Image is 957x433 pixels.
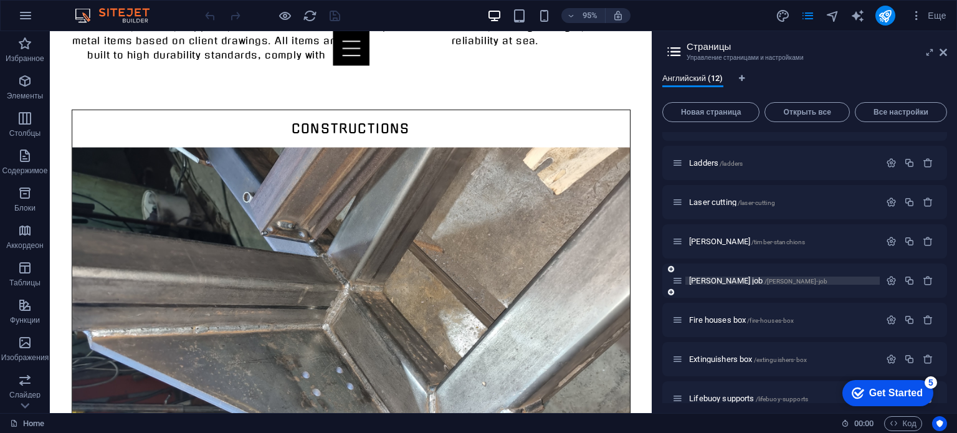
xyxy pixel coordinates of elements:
[10,315,40,325] p: Функции
[685,277,880,285] div: [PERSON_NAME] job/[PERSON_NAME]-job
[850,9,865,23] i: AI Writer
[776,9,790,23] i: Дизайн (Ctrl+Alt+Y)
[738,199,775,206] span: /laser-cutting
[689,315,794,325] span: Нажмите, чтобы открыть страницу
[1,353,49,363] p: Изображения
[561,8,606,23] button: 95%
[685,316,880,324] div: Fire houses box/fire-houses-box
[904,236,915,247] div: Копировать
[37,14,90,25] div: Get Started
[910,9,946,22] span: Еще
[689,158,743,168] span: Нажмите, чтобы открыть страницу
[72,8,165,23] img: Editor Logo
[932,416,947,431] button: Usercentrics
[668,108,754,116] span: Новая страница
[687,41,947,52] h2: Страницы
[854,416,874,431] span: 00 00
[689,276,827,285] span: [PERSON_NAME] job
[6,240,44,250] p: Аккордеон
[923,158,933,168] div: Удалить
[923,275,933,286] div: Удалить
[801,8,816,23] button: pages
[855,102,947,122] button: Все настройки
[747,317,794,324] span: /fire-houses-box
[751,239,806,245] span: /timber-stanchions
[886,197,897,207] div: Настройки
[801,9,815,23] i: Страницы (Ctrl+Alt+S)
[302,8,317,23] button: reload
[9,390,40,400] p: Слайдер
[905,6,951,26] button: Еще
[687,52,922,64] h3: Управление страницами и настройками
[886,354,897,364] div: Настройки
[689,354,807,364] span: Нажмите, чтобы открыть страницу
[303,9,317,23] i: Перезагрузить страницу
[685,159,880,167] div: Ladders/ladders
[886,236,897,247] div: Настройки
[886,315,897,325] div: Настройки
[14,203,36,213] p: Блоки
[10,6,101,32] div: Get Started 5 items remaining, 0% complete
[923,197,933,207] div: Удалить
[580,8,600,23] h6: 95%
[923,236,933,247] div: Удалить
[9,278,40,288] p: Таблицы
[850,8,865,23] button: text_generator
[662,74,947,97] div: Языковые вкладки
[863,419,865,428] span: :
[10,416,44,431] a: Щелкните для отмены выбора. Дважды щелкните, чтобы открыть Страницы
[923,315,933,325] div: Удалить
[770,108,844,116] span: Открыть все
[875,6,895,26] button: publish
[826,8,840,23] button: navigator
[756,396,809,402] span: /lifebuoy-supports
[754,356,807,363] span: /extinguishers-box
[685,198,880,206] div: Laser cutting/laser-cutting
[886,158,897,168] div: Настройки
[685,237,880,245] div: [PERSON_NAME]/timber-stanchions
[612,10,624,21] i: При изменении размера уровень масштабирования подстраивается автоматически в соответствии с выбра...
[2,166,48,176] p: Содержимое
[860,108,941,116] span: Все настройки
[904,315,915,325] div: Копировать
[764,278,828,285] span: /[PERSON_NAME]-job
[720,160,743,167] span: /ladders
[685,394,880,402] div: Lifebuoy supports/lifebuoy-supports
[7,91,43,101] p: Элементы
[904,275,915,286] div: Копировать
[886,275,897,286] div: Настройки
[904,197,915,207] div: Копировать
[904,158,915,168] div: Копировать
[6,54,44,64] p: Избранное
[685,355,880,363] div: Extinguishers box/extinguishers-box
[841,416,874,431] h6: Время сеанса
[884,416,922,431] button: Код
[764,102,849,122] button: Открыть все
[662,102,759,122] button: Новая страница
[689,394,808,403] span: Нажмите, чтобы открыть страницу
[277,8,292,23] button: Нажмите здесь, чтобы выйти из режима предварительного просмотра и продолжить редактирование
[662,71,723,88] span: Английский (12)
[689,197,775,207] span: Нажмите, чтобы открыть страницу
[904,354,915,364] div: Копировать
[9,128,41,138] p: Столбцы
[890,416,917,431] span: Код
[689,237,805,246] span: Нажмите, чтобы открыть страницу
[92,2,105,15] div: 5
[776,8,791,23] button: design
[923,354,933,364] div: Удалить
